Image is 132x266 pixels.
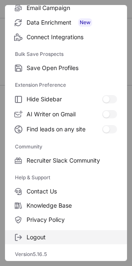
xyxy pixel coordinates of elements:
[15,48,117,61] label: Bulk Save Prospects
[27,188,117,195] span: Contact Us
[27,202,117,209] span: Knowledge Base
[15,140,117,153] label: Community
[27,33,117,41] span: Connect Integrations
[27,4,117,12] span: Email Campaign
[5,122,127,137] label: Find leads on any site
[78,18,92,27] span: New
[15,78,117,92] label: Extension Preference
[27,18,117,27] span: Data Enrichment
[5,92,127,107] label: Hide Sidebar
[5,213,127,227] label: Privacy Policy
[5,198,127,213] label: Knowledge Base
[5,184,127,198] label: Contact Us
[5,30,127,44] label: Connect Integrations
[27,64,117,72] span: Save Open Profiles
[5,15,127,30] label: Data Enrichment New
[5,1,127,15] label: Email Campaign
[27,233,117,241] span: Logout
[5,230,127,244] label: Logout
[27,216,117,223] span: Privacy Policy
[27,157,117,164] span: Recruiter Slack Community
[5,248,127,261] div: Version 5.16.5
[5,107,127,122] label: AI Writer on Gmail
[27,125,102,133] span: Find leads on any site
[5,153,127,168] label: Recruiter Slack Community
[27,110,102,118] span: AI Writer on Gmail
[5,61,127,75] label: Save Open Profiles
[27,95,102,103] span: Hide Sidebar
[15,171,117,184] label: Help & Support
